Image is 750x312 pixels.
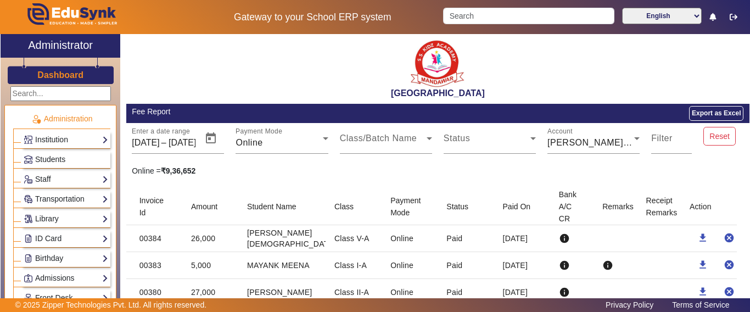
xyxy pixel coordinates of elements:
[236,138,262,147] span: Online
[410,37,465,88] img: b9104f0a-387a-4379-b368-ffa933cda262
[194,12,432,23] h5: Gateway to your School ERP system
[550,188,594,225] mat-header-cell: Bank A/C CR
[126,252,182,279] mat-cell: 00383
[559,287,570,298] mat-icon: info
[35,155,65,164] span: Students
[390,194,430,219] div: Payment Mode
[132,106,432,118] div: Fee Report
[15,299,207,311] p: © 2025 Zipper Technologies Pvt. Ltd. All rights reserved.
[602,260,613,271] mat-icon: info
[382,252,438,279] mat-cell: Online
[169,136,195,149] input: End Date
[446,200,468,213] div: Status
[31,114,41,124] img: Administration.png
[681,188,737,225] mat-header-cell: Action
[340,133,417,143] mat-label: Class/Batch Name
[238,252,326,279] mat-cell: MAYANK MEENA
[446,200,478,213] div: Status
[559,233,570,244] mat-icon: info
[161,166,196,175] strong: ₹9,36,652
[697,232,708,243] mat-icon: download
[126,225,182,252] mat-cell: 00384
[126,88,749,98] h2: [GEOGRAPHIC_DATA]
[182,252,238,279] mat-cell: 5,000
[438,252,494,279] mat-cell: Paid
[503,200,541,213] div: Paid On
[13,113,110,125] p: Administration
[382,279,438,306] mat-cell: Online
[438,225,494,252] mat-cell: Paid
[238,225,326,252] mat-cell: [PERSON_NAME][DEMOGRAPHIC_DATA]
[37,70,83,80] h3: Dashboard
[198,125,224,152] button: Open calendar
[132,128,190,135] mat-label: Enter a date range
[494,225,550,252] mat-cell: [DATE]
[559,260,570,271] mat-icon: info
[10,86,111,101] input: Search...
[651,133,673,143] mat-label: Filter
[724,286,735,297] mat-icon: cancel
[724,259,735,270] mat-icon: cancel
[697,286,708,297] mat-icon: download
[326,279,382,306] mat-cell: Class II-A
[182,279,238,306] mat-cell: 27,000
[594,188,637,225] mat-header-cell: Remarks
[667,298,735,312] a: Terms of Service
[334,200,363,213] div: Class
[724,232,735,243] mat-icon: cancel
[161,136,166,149] span: –
[438,279,494,306] mat-cell: Paid
[600,298,659,312] a: Privacy Policy
[37,69,84,81] a: Dashboard
[334,200,354,213] div: Class
[191,200,227,213] div: Amount
[182,225,238,252] mat-cell: 26,000
[703,127,736,146] button: Reset
[547,128,573,135] mat-label: Account
[503,200,531,213] div: Paid On
[697,259,708,270] mat-icon: download
[390,194,423,219] div: Payment Mode
[382,225,438,252] mat-cell: Online
[126,165,230,177] div: Online =
[326,252,382,279] mat-cell: Class I-A
[494,279,550,306] mat-cell: [DATE]
[247,200,306,213] div: Student Name
[689,106,743,121] button: Export as Excel
[139,194,165,219] div: Invoice Id
[24,155,32,164] img: Students.png
[132,136,159,149] input: Start Date
[1,34,120,58] a: Administrator
[191,200,217,213] div: Amount
[126,279,182,306] mat-cell: 00380
[139,194,173,219] div: Invoice Id
[24,153,108,166] a: Students
[494,252,550,279] mat-cell: [DATE]
[444,133,470,143] mat-label: Status
[236,128,282,135] mat-label: Payment Mode
[247,200,296,213] div: Student Name
[28,38,93,52] h2: Administrator
[637,188,681,225] mat-header-cell: Receipt Remarks
[326,225,382,252] mat-cell: Class V-A
[238,279,326,306] mat-cell: [PERSON_NAME]
[443,8,614,24] input: Search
